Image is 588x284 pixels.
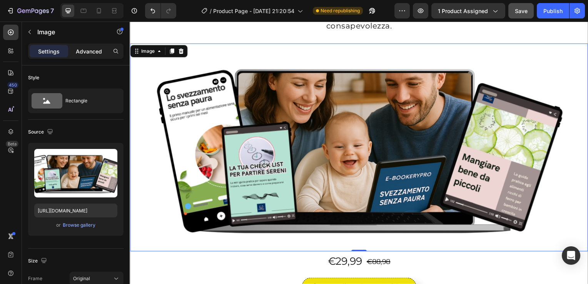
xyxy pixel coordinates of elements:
[321,7,360,14] span: Need republishing
[7,82,18,88] div: 450
[210,7,212,15] span: /
[213,7,294,15] span: Product Page - [DATE] 21:20:54
[515,8,528,14] span: Save
[431,3,505,18] button: 1 product assigned
[76,47,102,55] p: Advanced
[130,22,588,284] iframe: Design area
[37,27,103,37] p: Image
[50,6,54,15] p: 7
[537,3,569,18] button: Publish
[145,3,176,18] div: Undo/Redo
[195,261,276,274] div: prendi ora la tua guida!
[28,275,42,282] label: Frame
[34,149,117,197] img: preview-image
[543,7,563,15] div: Publish
[173,258,289,277] button: prendi ora la tua guida!
[62,221,96,229] button: Browse gallery
[73,275,90,282] span: Original
[508,3,534,18] button: Save
[562,246,580,265] div: Open Intercom Messenger
[56,221,61,230] span: or
[199,232,235,252] div: €29,99
[38,47,60,55] p: Settings
[28,127,55,137] div: Source
[28,74,39,81] div: Style
[63,222,95,229] div: Browse gallery
[65,92,112,110] div: Rectangle
[238,235,263,249] div: €88,98
[10,27,27,33] div: Image
[438,7,488,15] span: 1 product assigned
[28,256,48,266] div: Size
[0,22,461,232] img: gempages_577564052125909778-86f19f9a-aca7-4393-8cc5-612fb4d09d5a.png
[3,3,57,18] button: 7
[34,204,117,217] input: https://example.com/image.jpg
[6,141,18,147] div: Beta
